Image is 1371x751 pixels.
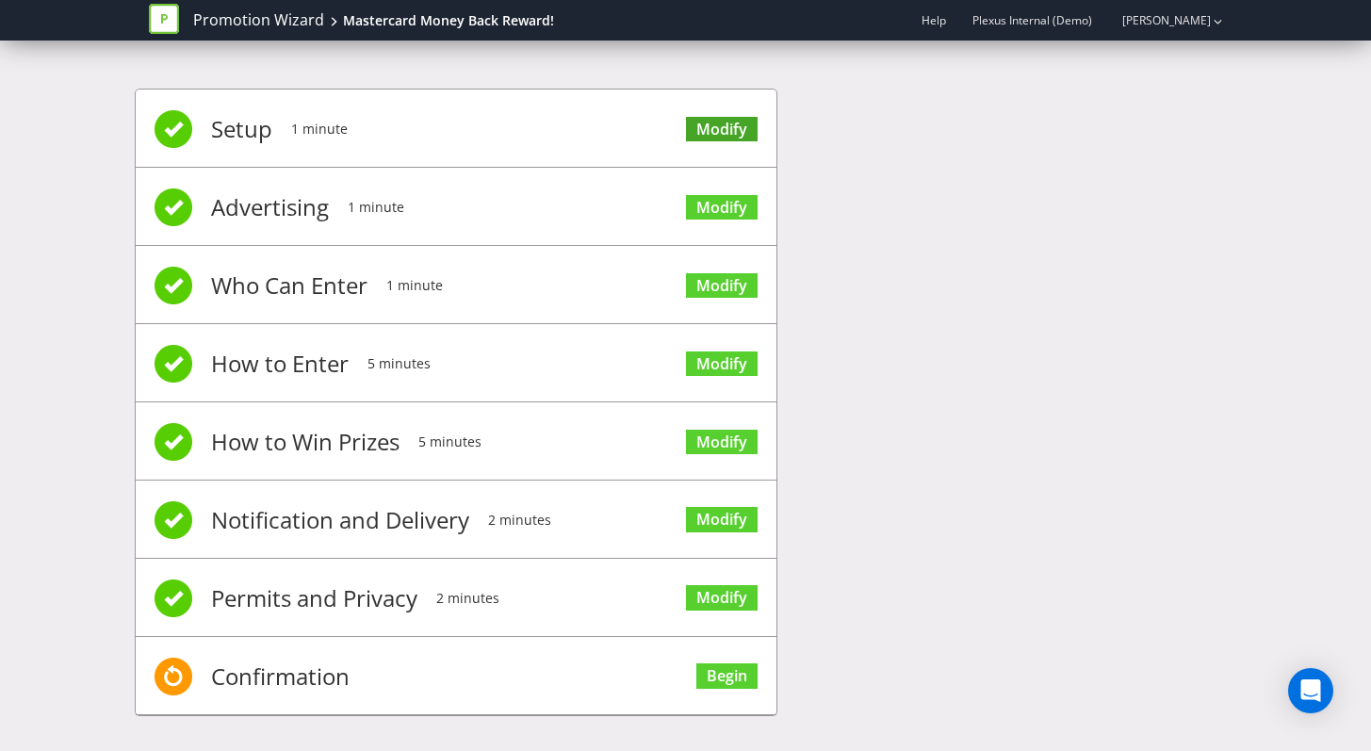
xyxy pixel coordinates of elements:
[343,11,554,30] div: Mastercard Money Back Reward!
[922,12,946,28] a: Help
[696,663,758,689] a: Begin
[1288,668,1333,713] div: Open Intercom Messenger
[211,248,367,323] span: Who Can Enter
[211,482,469,558] span: Notification and Delivery
[1103,12,1211,28] a: [PERSON_NAME]
[348,170,404,245] span: 1 minute
[686,351,758,377] a: Modify
[211,170,329,245] span: Advertising
[686,430,758,455] a: Modify
[488,482,551,558] span: 2 minutes
[686,507,758,532] a: Modify
[686,585,758,611] a: Modify
[686,273,758,299] a: Modify
[211,639,350,714] span: Confirmation
[436,561,499,636] span: 2 minutes
[386,248,443,323] span: 1 minute
[211,91,272,167] span: Setup
[211,326,349,401] span: How to Enter
[211,561,417,636] span: Permits and Privacy
[367,326,431,401] span: 5 minutes
[211,404,400,480] span: How to Win Prizes
[972,12,1092,28] span: Plexus Internal (Demo)
[686,195,758,220] a: Modify
[193,9,324,31] a: Promotion Wizard
[291,91,348,167] span: 1 minute
[418,404,481,480] span: 5 minutes
[686,117,758,142] a: Modify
